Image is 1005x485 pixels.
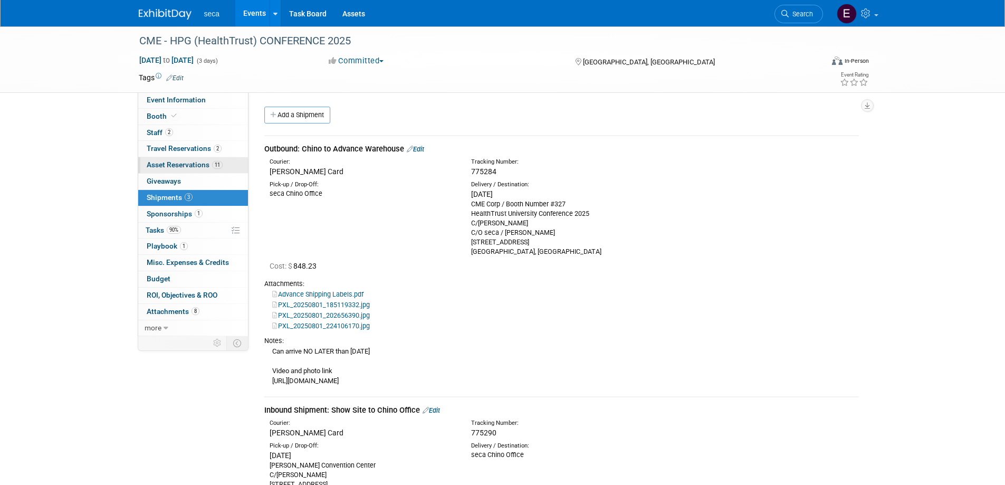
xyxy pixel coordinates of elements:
[270,158,455,166] div: Courier:
[264,144,859,155] div: Outbound: Chino to Advance Warehouse
[139,55,194,65] span: [DATE] [DATE]
[272,322,370,330] a: PXL_20250801_224106170.jpg
[196,58,218,64] span: (3 days)
[138,157,248,173] a: Asset Reservations11
[761,55,869,71] div: Event Format
[471,158,707,166] div: Tracking Number:
[471,167,496,176] span: 775284
[147,242,188,250] span: Playbook
[147,210,203,218] span: Sponsorships
[471,450,657,460] div: seca Chino Office
[139,9,192,20] img: ExhibitDay
[774,5,823,23] a: Search
[212,161,223,169] span: 11
[138,255,248,271] a: Misc. Expenses & Credits
[423,406,440,414] a: Edit
[185,193,193,201] span: 3
[264,107,330,123] a: Add a Shipment
[147,177,181,185] span: Giveaways
[138,304,248,320] a: Attachments8
[138,271,248,287] a: Budget
[138,174,248,189] a: Giveaways
[272,290,363,298] a: Advance Shipping Labels.pdf
[270,262,321,270] span: 848.23
[270,189,455,198] div: seca Chino Office
[136,32,807,51] div: CME - HPG (HealthTrust) CONFERENCE 2025
[147,144,222,153] span: Travel Reservations
[214,145,222,153] span: 2
[471,419,707,427] div: Tracking Number:
[583,58,715,66] span: [GEOGRAPHIC_DATA], [GEOGRAPHIC_DATA]
[270,450,455,461] div: [DATE]
[844,57,869,65] div: In-Person
[264,279,859,289] div: Attachments:
[272,301,370,309] a: PXL_20250801_185119332.jpg
[138,239,248,254] a: Playbook1
[204,9,220,18] span: seca
[167,226,181,234] span: 90%
[840,72,868,78] div: Event Rating
[165,128,173,136] span: 2
[471,189,657,199] div: [DATE]
[138,125,248,141] a: Staff2
[272,311,370,319] a: PXL_20250801_202656390.jpg
[270,419,455,427] div: Courier:
[147,307,199,316] span: Attachments
[226,336,248,350] td: Toggle Event Tabs
[147,274,170,283] span: Budget
[471,199,657,256] div: CME Corp / Booth Number #327 HealthTrust University Conference 2025 C/[PERSON_NAME] C/O seca / [P...
[264,346,859,386] div: Can arrive NO LATER than [DATE] Video and photo link [URL][DOMAIN_NAME]
[837,4,857,24] img: Emily Larkin
[171,113,177,119] i: Booth reservation complete
[145,324,161,332] span: more
[138,92,248,108] a: Event Information
[147,96,206,104] span: Event Information
[270,442,455,450] div: Pick-up / Drop-Off:
[147,128,173,137] span: Staff
[325,55,388,66] button: Committed
[138,320,248,336] a: more
[147,193,193,202] span: Shipments
[138,223,248,239] a: Tasks90%
[270,427,455,438] div: [PERSON_NAME] Card
[270,262,293,270] span: Cost: $
[138,288,248,303] a: ROI, Objectives & ROO
[161,56,171,64] span: to
[471,429,496,437] span: 775290
[138,109,248,125] a: Booth
[270,166,455,177] div: [PERSON_NAME] Card
[264,336,859,346] div: Notes:
[264,405,859,416] div: Inbound Shipment: Show Site to Chino Office
[195,210,203,217] span: 1
[270,180,455,189] div: Pick-up / Drop-Off:
[789,10,813,18] span: Search
[471,442,657,450] div: Delivery / Destination:
[147,291,217,299] span: ROI, Objectives & ROO
[138,190,248,206] a: Shipments3
[208,336,227,350] td: Personalize Event Tab Strip
[138,141,248,157] a: Travel Reservations2
[147,258,229,267] span: Misc. Expenses & Credits
[192,307,199,315] span: 8
[180,242,188,250] span: 1
[832,56,843,65] img: Format-Inperson.png
[139,72,184,83] td: Tags
[146,226,181,234] span: Tasks
[147,160,223,169] span: Asset Reservations
[407,145,424,153] a: Edit
[138,206,248,222] a: Sponsorships1
[471,180,657,189] div: Delivery / Destination:
[147,112,179,120] span: Booth
[166,74,184,82] a: Edit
